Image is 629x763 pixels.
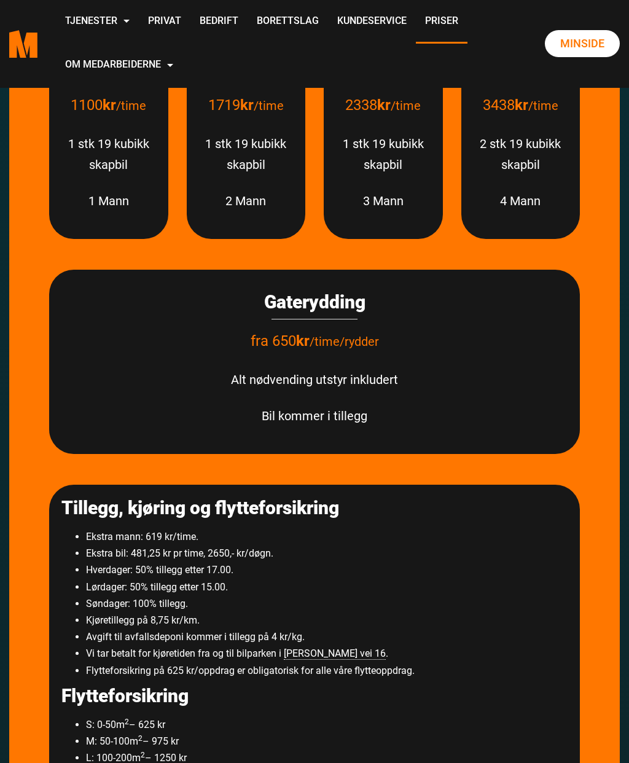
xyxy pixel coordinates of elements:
[86,716,568,733] li: S: 0-50m – 625 kr
[61,369,568,390] p: Alt nødvending utstyr inkludert
[199,190,294,211] p: 2 Mann
[125,718,129,726] sup: 2
[377,96,391,114] strong: kr
[86,595,568,612] li: Søndager: 100% tillegg.
[56,44,182,87] a: Om Medarbeiderne
[141,751,145,759] sup: 2
[391,98,421,113] span: /time
[86,545,568,561] li: Ekstra bil: 481,25 kr pr time, 2650,- kr/døgn.
[61,291,568,313] h3: Gaterydding
[61,405,568,426] p: Bil kommer i tillegg
[9,21,37,67] a: Medarbeiderne start page
[254,98,284,113] span: /time
[86,612,568,628] li: Kjøretillegg på 8,75 kr/km.
[251,332,310,350] span: fra 650
[240,96,254,114] strong: kr
[61,497,568,519] p: Tillegg, kjøring og flytteforsikring
[61,190,156,211] p: 1 Mann
[474,190,568,211] p: 4 Mann
[310,334,379,349] span: /time/rydder
[61,133,156,175] p: 1 stk 19 kubikk skapbil
[86,528,568,545] li: Ekstra mann: 619 kr/time.
[336,133,431,175] p: 1 stk 19 kubikk skapbil
[86,662,568,679] li: Flytteforsikring på 625 kr/oppdrag er obligatorisk for alle våre flytteoppdrag.
[103,96,116,114] strong: kr
[296,332,310,350] strong: kr
[138,734,143,743] sup: 2
[86,628,568,645] li: Avgift til avfallsdeponi kommer i tillegg på 4 kr/kg.
[86,733,568,749] li: M: 50-100m – 975 kr
[199,133,294,175] p: 1 stk 19 kubikk skapbil
[61,685,568,707] p: Flytteforsikring
[116,98,146,113] span: /time
[336,190,431,211] p: 3 Mann
[528,98,558,113] span: /time
[474,133,568,175] p: 2 stk 19 kubikk skapbil
[86,645,568,662] li: Vi tar betalt for kjøretiden fra og til bilparken i .
[515,96,528,114] strong: kr
[86,579,568,595] li: Lørdager: 50% tillegg etter 15.00.
[545,30,620,57] a: Minside
[86,561,568,578] li: Hverdager: 50% tillegg etter 17.00.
